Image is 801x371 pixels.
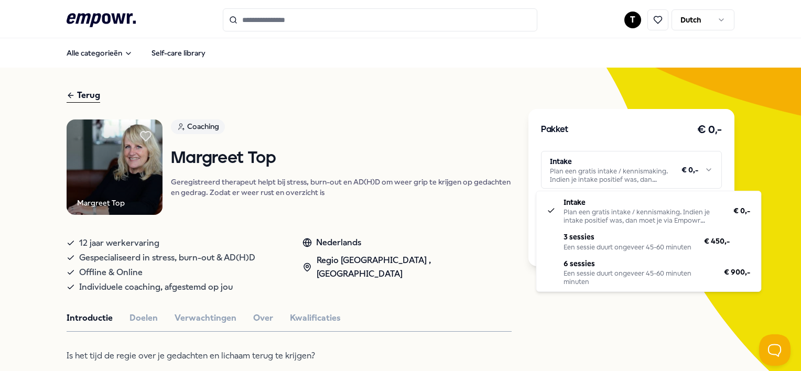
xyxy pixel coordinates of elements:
[724,266,750,278] span: € 900,-
[564,269,711,286] div: Een sessie duurt ongeveer 45-60 minuten minuten
[564,243,691,252] div: Een sessie duurt ongeveer 45-60 minuten
[564,231,691,243] p: 3 sessies
[733,205,750,216] span: € 0,-
[564,197,721,208] p: Intake
[564,258,711,269] p: 6 sessies
[704,235,730,247] span: € 450,-
[564,208,721,225] div: Plan een gratis intake / kennismaking. Indien je intake positief was, dan moet je via Empowr opni...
